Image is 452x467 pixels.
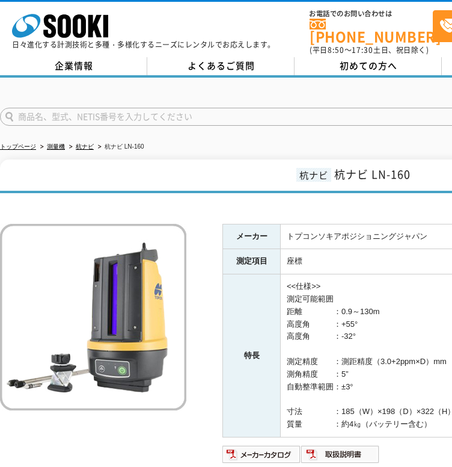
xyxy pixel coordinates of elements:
a: メーカーカタログ [222,453,301,462]
span: 8:50 [328,45,344,55]
span: (平日 ～ 土日、祝日除く) [310,45,429,55]
th: 特長 [223,274,281,438]
span: お電話でのお問い合わせは [310,10,433,17]
p: 日々進化する計測技術と多種・多様化するニーズにレンタルでお応えします。 [12,41,275,48]
img: 取扱説明書 [301,445,380,464]
a: 初めての方へ [295,57,442,75]
span: 初めての方へ [340,59,397,72]
a: 取扱説明書 [301,453,380,462]
th: メーカー [223,224,281,249]
span: 杭ナビ [296,168,331,182]
th: 測定項目 [223,249,281,274]
a: [PHONE_NUMBER] [310,19,433,43]
span: 杭ナビ LN-160 [334,166,411,182]
img: メーカーカタログ [222,445,301,464]
li: 杭ナビ LN-160 [96,141,144,153]
span: 17:30 [352,45,373,55]
a: よくあるご質問 [147,57,295,75]
a: 測量機 [47,143,65,150]
a: 杭ナビ [76,143,94,150]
